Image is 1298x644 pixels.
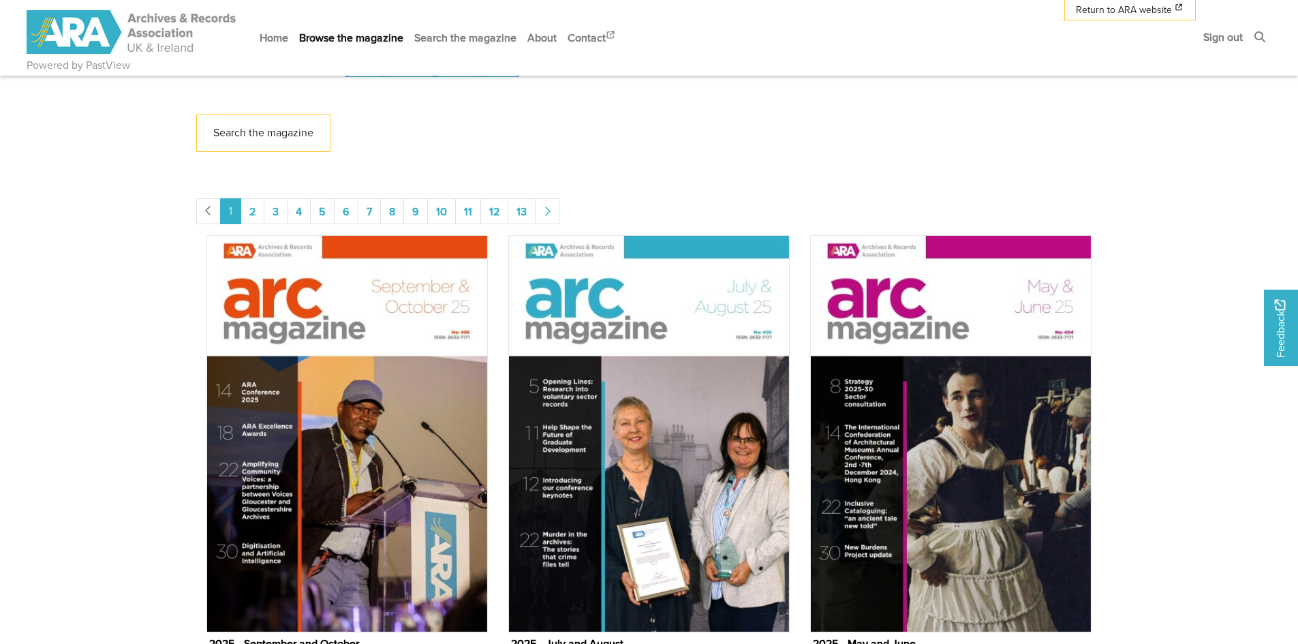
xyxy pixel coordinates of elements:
[196,198,1102,224] nav: pagination
[196,114,330,152] a: Search the magazine
[287,198,311,224] a: Goto page 4
[1272,300,1288,358] span: Feedback
[480,198,508,224] a: Goto page 12
[1198,19,1248,55] a: Sign out
[294,20,409,56] a: Browse the magazine
[334,198,358,224] a: Goto page 6
[358,198,381,224] a: Goto page 7
[427,198,456,224] a: Goto page 10
[1264,290,1298,366] a: Would you like to provide feedback?
[455,198,481,224] a: Goto page 11
[27,3,238,62] a: ARA - ARC Magazine | Powered by PastView logo
[27,10,238,54] img: ARA - ARC Magazine | Powered by PastView
[535,198,559,224] a: Next page
[196,198,221,224] li: Previous page
[810,235,1092,632] img: 2025 - May and June
[27,57,130,74] a: Powered by PastView
[206,235,488,632] img: 2025 - September and October
[310,198,335,224] a: Goto page 5
[508,235,790,632] img: 2025 - July and August
[1076,3,1172,17] span: Return to ARA website
[220,198,241,224] span: Goto page 1
[254,20,294,56] a: Home
[264,198,288,224] a: Goto page 3
[380,198,404,224] a: Goto page 8
[522,20,562,56] a: About
[345,63,519,78] a: [EMAIL_ADDRESS][DOMAIN_NAME]
[562,20,622,56] a: Contact
[403,198,428,224] a: Goto page 9
[508,198,536,224] a: Goto page 13
[241,198,264,224] a: Goto page 2
[409,20,522,56] a: Search the magazine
